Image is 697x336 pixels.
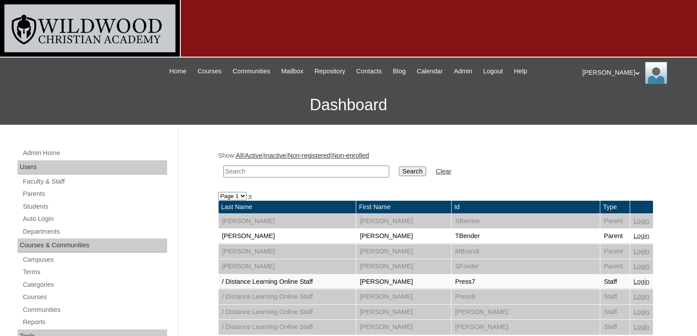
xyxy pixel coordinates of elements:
[634,217,650,224] a: Login
[514,66,527,76] span: Help
[452,214,600,229] td: SBarrios
[22,304,167,315] a: Communities
[4,4,175,52] img: logo-white.png
[219,259,356,274] td: [PERSON_NAME]
[356,214,451,229] td: [PERSON_NAME]
[600,201,630,213] td: Type
[22,317,167,328] a: Reports
[452,275,600,289] td: Press7
[634,232,650,239] a: Login
[22,176,167,187] a: Faculty & Staff
[452,201,600,213] td: Id
[634,263,650,270] a: Login
[452,305,600,320] td: [PERSON_NAME]
[356,229,451,244] td: [PERSON_NAME]
[288,152,331,159] a: Non-registered
[452,229,600,244] td: TBender
[388,66,410,76] a: Blog
[233,66,270,76] span: Communities
[193,66,226,76] a: Courses
[22,201,167,212] a: Students
[452,289,600,304] td: Press9
[600,275,630,289] td: Staff
[219,289,356,304] td: / Distance Learning Online Staff
[634,308,650,315] a: Login
[248,192,252,199] a: »
[219,244,356,259] td: [PERSON_NAME]
[479,66,507,76] a: Logout
[228,66,275,76] a: Communities
[399,166,426,176] input: Search
[264,152,286,159] a: Inactive
[218,151,653,182] div: Show: | | | |
[22,254,167,265] a: Campuses
[634,248,650,255] a: Login
[412,66,447,76] a: Calendar
[356,289,451,304] td: [PERSON_NAME]
[219,201,356,213] td: Last Name
[452,259,600,274] td: SFowler
[600,305,630,320] td: Staff
[645,62,667,84] img: Jill Isaac
[4,85,693,125] h3: Dashboard
[22,188,167,199] a: Parents
[356,66,382,76] span: Contacts
[600,320,630,335] td: Staff
[356,305,451,320] td: [PERSON_NAME]
[169,66,186,76] span: Home
[219,229,356,244] td: [PERSON_NAME]
[634,293,650,300] a: Login
[165,66,191,76] a: Home
[600,229,630,244] td: Parent
[18,238,167,253] div: Courses & Communities
[310,66,350,76] a: Repository
[22,148,167,159] a: Admin Home
[600,244,630,259] td: Parent
[277,66,308,76] a: Mailbox
[417,66,443,76] span: Calendar
[582,62,688,84] div: [PERSON_NAME]
[600,214,630,229] td: Parent
[314,66,345,76] span: Repository
[600,289,630,304] td: Staff
[510,66,532,76] a: Help
[18,160,167,174] div: Users
[452,320,600,335] td: [PERSON_NAME]
[22,279,167,290] a: Categories
[449,66,477,76] a: Admin
[22,226,167,237] a: Departments
[634,278,650,285] a: Login
[219,305,356,320] td: / Distance Learning Online Staff
[452,244,600,259] td: MBrandt
[352,66,386,76] a: Contacts
[634,323,650,330] a: Login
[219,214,356,229] td: [PERSON_NAME]
[219,275,356,289] td: / Distance Learning Online Staff
[356,244,451,259] td: [PERSON_NAME]
[219,320,356,335] td: / Distance Learning Online Staff
[22,292,167,303] a: Courses
[244,152,262,159] a: Active
[332,152,369,159] a: Non-enrolled
[436,168,451,175] a: Clear
[22,213,167,224] a: Auto Login
[356,201,451,213] td: First Name
[356,320,451,335] td: [PERSON_NAME]
[22,267,167,278] a: Terms
[393,66,405,76] span: Blog
[223,166,389,177] input: Search
[281,66,304,76] span: Mailbox
[236,152,243,159] a: All
[356,275,451,289] td: [PERSON_NAME]
[483,66,503,76] span: Logout
[454,66,472,76] span: Admin
[356,259,451,274] td: [PERSON_NAME]
[197,66,222,76] span: Courses
[600,259,630,274] td: Parent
